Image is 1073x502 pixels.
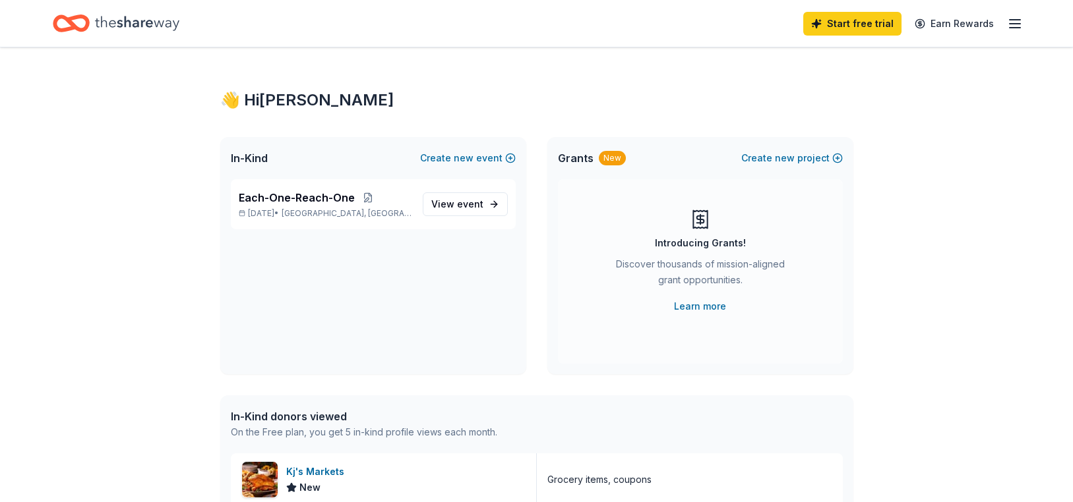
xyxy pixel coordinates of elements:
span: Each-One-Reach-One [239,190,355,206]
span: event [457,198,483,209]
button: Createnewproject [741,150,843,166]
div: Introducing Grants! [655,235,746,251]
button: Createnewevent [420,150,516,166]
div: On the Free plan, you get 5 in-kind profile views each month. [231,424,497,440]
span: new [454,150,474,166]
p: [DATE] • [239,208,412,219]
span: View [431,196,483,212]
span: New [299,480,321,495]
div: In-Kind donors viewed [231,408,497,424]
div: New [599,151,626,165]
div: Grocery items, coupons [547,472,652,488]
a: View event [423,192,508,216]
a: Learn more [674,298,726,314]
span: [GEOGRAPHIC_DATA], [GEOGRAPHIC_DATA] [282,208,412,219]
span: Grants [558,150,594,166]
a: Start free trial [803,12,902,36]
div: Kj's Markets [286,464,350,480]
img: Image for Kj's Markets [242,462,278,497]
a: Earn Rewards [907,12,1002,36]
div: 👋 Hi [PERSON_NAME] [220,90,853,111]
div: Discover thousands of mission-aligned grant opportunities. [611,256,790,293]
a: Home [53,8,179,39]
span: In-Kind [231,150,268,166]
span: new [775,150,795,166]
